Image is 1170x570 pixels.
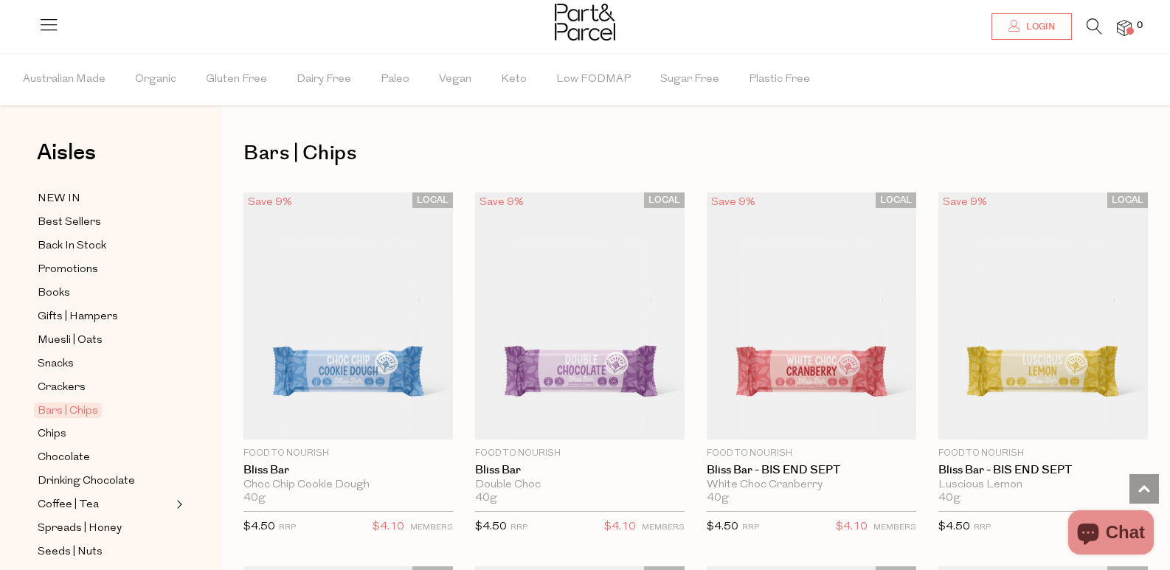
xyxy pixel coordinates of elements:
[38,190,172,208] a: NEW IN
[243,136,1148,170] h1: Bars | Chips
[37,136,96,169] span: Aisles
[243,521,275,532] span: $4.50
[501,54,527,105] span: Keto
[707,192,916,439] img: Bliss Bar - BIS END SEPT
[38,285,70,302] span: Books
[34,403,102,418] span: Bars | Chips
[475,521,507,532] span: $4.50
[938,464,1148,477] a: Bliss Bar - BIS END SEPT
[38,284,172,302] a: Books
[707,192,760,212] div: Save 9%
[707,492,729,505] span: 40g
[38,307,172,326] a: Gifts | Hampers
[1117,20,1132,35] a: 0
[243,492,266,505] span: 40g
[475,492,497,505] span: 40g
[604,518,636,537] span: $4.10
[243,447,453,460] p: Food to Nourish
[243,464,453,477] a: Bliss Bar
[938,192,991,212] div: Save 9%
[38,496,172,514] a: Coffee | Tea
[1107,192,1148,208] span: LOCAL
[742,524,759,532] small: RRP
[38,331,172,350] a: Muesli | Oats
[38,496,99,514] span: Coffee | Tea
[642,524,685,532] small: MEMBERS
[38,379,86,397] span: Crackers
[707,447,916,460] p: Food to Nourish
[297,54,351,105] span: Dairy Free
[991,13,1072,40] a: Login
[38,355,74,373] span: Snacks
[38,332,103,350] span: Muesli | Oats
[974,524,991,532] small: RRP
[475,447,685,460] p: Food to Nourish
[38,237,172,255] a: Back In Stock
[38,214,101,232] span: Best Sellers
[243,479,453,492] div: Choc Chip Cookie Dough
[1022,21,1055,33] span: Login
[38,402,172,420] a: Bars | Chips
[38,425,172,443] a: Chips
[37,142,96,178] a: Aisles
[1133,19,1146,32] span: 0
[38,543,172,561] a: Seeds | Nuts
[510,524,527,532] small: RRP
[38,378,172,397] a: Crackers
[439,54,471,105] span: Vegan
[23,54,105,105] span: Australian Made
[876,192,916,208] span: LOCAL
[749,54,810,105] span: Plastic Free
[38,190,80,208] span: NEW IN
[243,192,297,212] div: Save 9%
[38,543,103,561] span: Seeds | Nuts
[173,496,183,513] button: Expand/Collapse Coffee | Tea
[475,192,685,439] img: Bliss Bar
[38,260,172,279] a: Promotions
[38,448,172,467] a: Chocolate
[475,464,685,477] a: Bliss Bar
[38,449,90,467] span: Chocolate
[556,54,631,105] span: Low FODMAP
[38,425,66,443] span: Chips
[707,479,916,492] div: White Choc Cranberry
[38,355,172,373] a: Snacks
[279,524,296,532] small: RRP
[938,192,1148,439] img: Bliss Bar - BIS END SEPT
[38,473,135,490] span: Drinking Chocolate
[38,213,172,232] a: Best Sellers
[1064,510,1158,558] inbox-online-store-chat: Shopify online store chat
[660,54,719,105] span: Sugar Free
[38,472,172,490] a: Drinking Chocolate
[475,479,685,492] div: Double Choc
[555,4,615,41] img: Part&Parcel
[938,447,1148,460] p: Food to Nourish
[38,237,106,255] span: Back In Stock
[410,524,453,532] small: MEMBERS
[243,192,453,439] img: Bliss Bar
[644,192,685,208] span: LOCAL
[707,464,916,477] a: Bliss Bar - BIS END SEPT
[38,519,172,538] a: Spreads | Honey
[938,521,970,532] span: $4.50
[38,520,122,538] span: Spreads | Honey
[206,54,267,105] span: Gluten Free
[381,54,409,105] span: Paleo
[475,192,528,212] div: Save 9%
[938,492,960,505] span: 40g
[836,518,868,537] span: $4.10
[38,308,118,326] span: Gifts | Hampers
[873,524,916,532] small: MEMBERS
[938,479,1148,492] div: Luscious Lemon
[38,261,98,279] span: Promotions
[135,54,176,105] span: Organic
[707,521,738,532] span: $4.50
[373,518,404,537] span: $4.10
[412,192,453,208] span: LOCAL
